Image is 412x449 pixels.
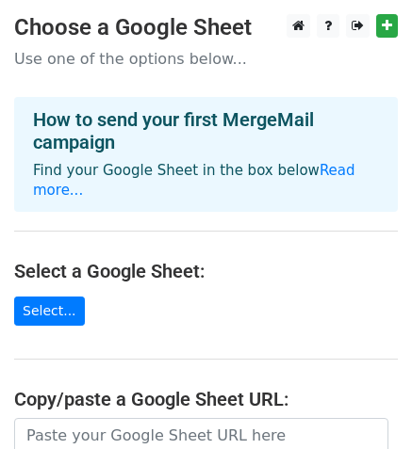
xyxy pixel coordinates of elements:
[33,108,379,153] h4: How to send your first MergeMail campaign
[14,49,398,69] p: Use one of the options below...
[33,162,355,199] a: Read more...
[14,14,398,41] h3: Choose a Google Sheet
[14,388,398,410] h4: Copy/paste a Google Sheet URL:
[14,260,398,282] h4: Select a Google Sheet:
[33,161,379,200] p: Find your Google Sheet in the box below
[14,297,85,326] a: Select...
